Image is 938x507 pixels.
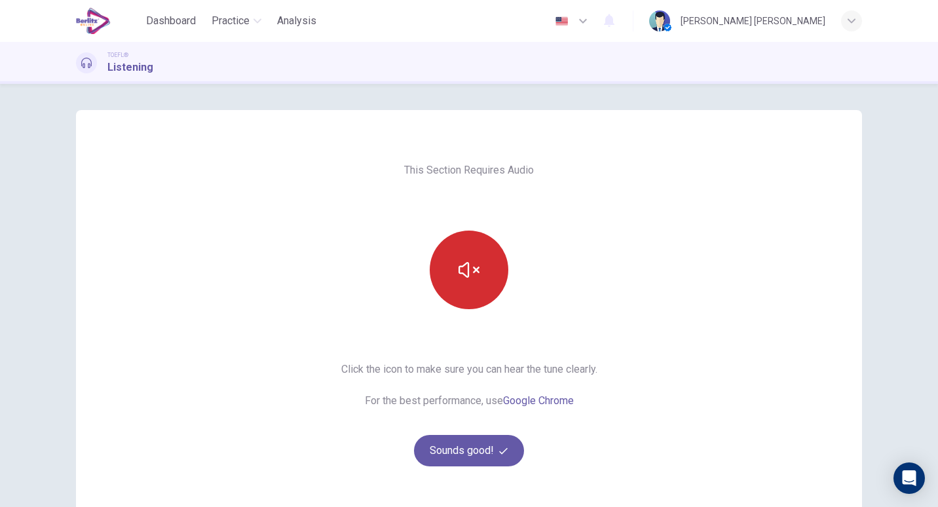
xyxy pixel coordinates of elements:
[76,8,111,34] img: EduSynch logo
[141,9,201,33] button: Dashboard
[277,13,316,29] span: Analysis
[272,9,322,33] button: Analysis
[404,162,534,178] span: This Section Requires Audio
[107,60,153,75] h1: Listening
[681,13,825,29] div: [PERSON_NAME] [PERSON_NAME]
[76,8,141,34] a: EduSynch logo
[206,9,267,33] button: Practice
[414,435,524,466] button: Sounds good!
[341,393,597,409] span: For the best performance, use
[553,16,570,26] img: en
[146,13,196,29] span: Dashboard
[212,13,250,29] span: Practice
[503,394,574,407] a: Google Chrome
[893,462,925,494] div: Open Intercom Messenger
[107,50,128,60] span: TOEFL®
[649,10,670,31] img: Profile picture
[341,362,597,377] span: Click the icon to make sure you can hear the tune clearly.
